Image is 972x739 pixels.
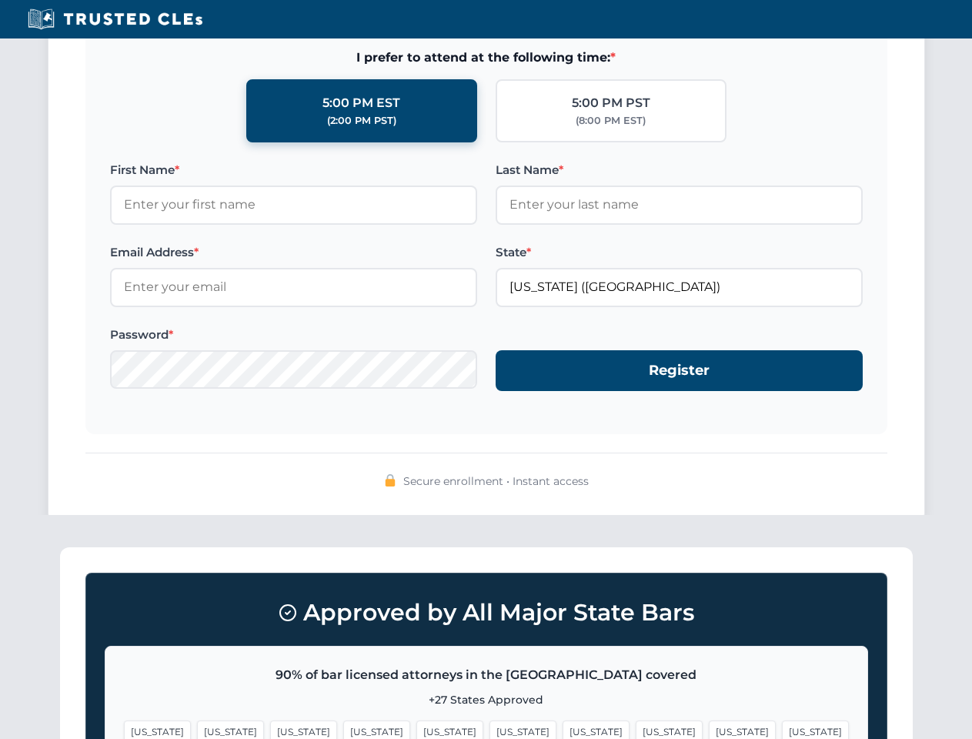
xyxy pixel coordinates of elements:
[496,350,863,391] button: Register
[110,186,477,224] input: Enter your first name
[496,186,863,224] input: Enter your last name
[576,113,646,129] div: (8:00 PM EST)
[496,161,863,179] label: Last Name
[322,93,400,113] div: 5:00 PM EST
[403,473,589,490] span: Secure enrollment • Instant access
[110,48,863,68] span: I prefer to attend at the following time:
[496,268,863,306] input: Florida (FL)
[124,665,849,685] p: 90% of bar licensed attorneys in the [GEOGRAPHIC_DATA] covered
[124,691,849,708] p: +27 States Approved
[327,113,396,129] div: (2:00 PM PST)
[384,474,396,487] img: 🔒
[572,93,650,113] div: 5:00 PM PST
[110,161,477,179] label: First Name
[110,326,477,344] label: Password
[105,592,868,634] h3: Approved by All Major State Bars
[110,243,477,262] label: Email Address
[23,8,207,31] img: Trusted CLEs
[110,268,477,306] input: Enter your email
[496,243,863,262] label: State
